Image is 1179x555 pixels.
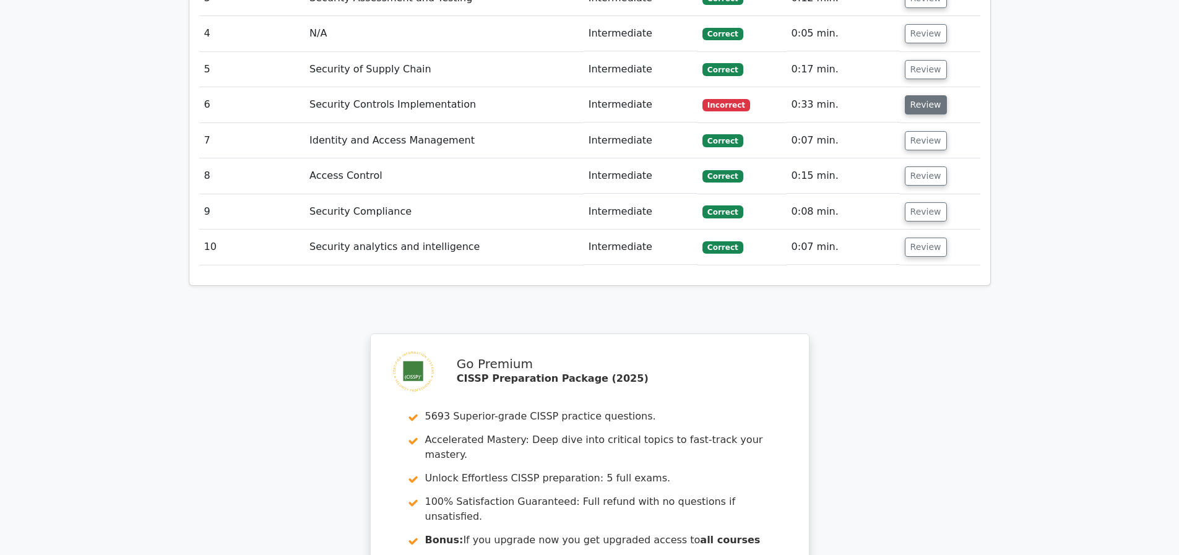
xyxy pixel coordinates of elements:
[199,158,305,194] td: 8
[905,95,947,114] button: Review
[702,28,743,40] span: Correct
[304,194,584,230] td: Security Compliance
[787,123,900,158] td: 0:07 min.
[905,238,947,257] button: Review
[304,16,584,51] td: N/A
[702,63,743,75] span: Correct
[702,134,743,147] span: Correct
[787,87,900,123] td: 0:33 min.
[905,24,947,43] button: Review
[584,230,697,265] td: Intermediate
[199,230,305,265] td: 10
[702,205,743,218] span: Correct
[787,16,900,51] td: 0:05 min.
[304,87,584,123] td: Security Controls Implementation
[787,158,900,194] td: 0:15 min.
[905,166,947,186] button: Review
[905,202,947,222] button: Review
[702,99,750,111] span: Incorrect
[787,52,900,87] td: 0:17 min.
[304,52,584,87] td: Security of Supply Chain
[584,52,697,87] td: Intermediate
[584,123,697,158] td: Intermediate
[584,194,697,230] td: Intermediate
[199,194,305,230] td: 9
[905,60,947,79] button: Review
[199,16,305,51] td: 4
[304,123,584,158] td: Identity and Access Management
[787,230,900,265] td: 0:07 min.
[584,158,697,194] td: Intermediate
[304,230,584,265] td: Security analytics and intelligence
[304,158,584,194] td: Access Control
[584,87,697,123] td: Intermediate
[702,241,743,254] span: Correct
[584,16,697,51] td: Intermediate
[199,52,305,87] td: 5
[199,123,305,158] td: 7
[702,170,743,183] span: Correct
[787,194,900,230] td: 0:08 min.
[199,87,305,123] td: 6
[905,131,947,150] button: Review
